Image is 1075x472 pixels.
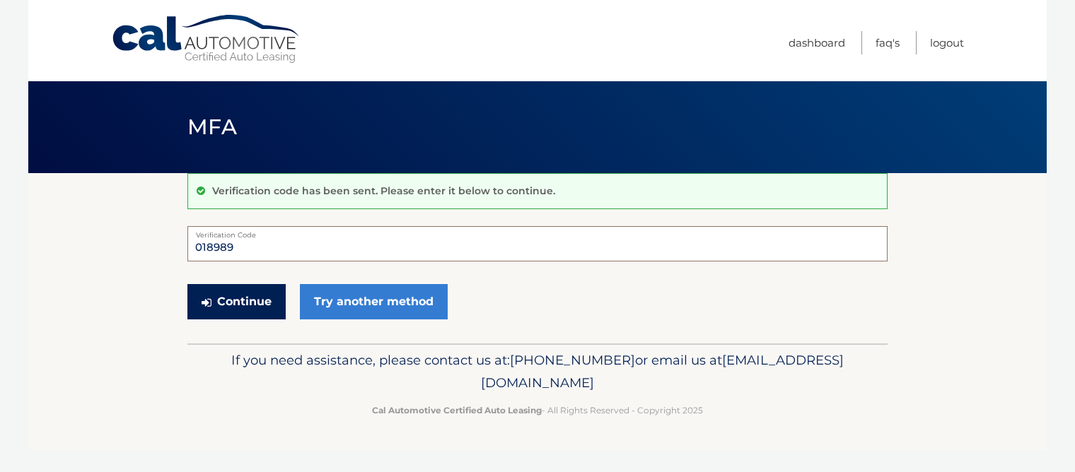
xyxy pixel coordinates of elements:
[481,352,844,391] span: [EMAIL_ADDRESS][DOMAIN_NAME]
[111,14,302,64] a: Cal Automotive
[187,226,888,237] label: Verification Code
[187,114,237,140] span: MFA
[197,349,878,394] p: If you need assistance, please contact us at: or email us at
[930,31,964,54] a: Logout
[789,31,845,54] a: Dashboard
[300,284,448,319] a: Try another method
[212,184,555,197] p: Verification code has been sent. Please enter it below to continue.
[187,226,888,261] input: Verification Code
[372,405,542,415] strong: Cal Automotive Certified Auto Leasing
[197,403,878,418] p: - All Rights Reserved - Copyright 2025
[510,352,635,368] span: [PHONE_NUMBER]
[876,31,900,54] a: FAQ's
[187,284,286,319] button: Continue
